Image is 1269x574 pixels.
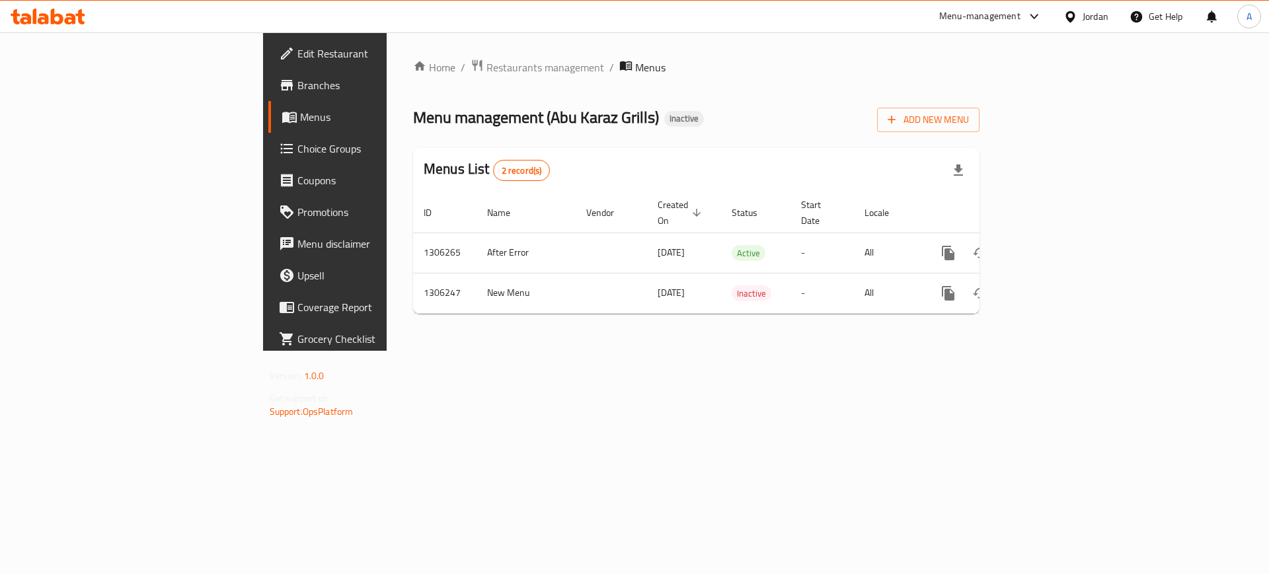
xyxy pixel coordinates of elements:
[732,205,775,221] span: Status
[413,102,659,132] span: Menu management ( Abu Karaz Grills )
[888,112,969,128] span: Add New Menu
[297,77,465,93] span: Branches
[790,233,854,273] td: -
[922,193,1070,233] th: Actions
[297,268,465,283] span: Upsell
[854,233,922,273] td: All
[801,197,838,229] span: Start Date
[732,286,771,301] span: Inactive
[300,109,465,125] span: Menus
[268,164,475,196] a: Coupons
[304,367,325,384] span: 1.0.0
[413,193,1070,314] table: enhanced table
[586,205,631,221] span: Vendor
[413,59,980,76] nav: breadcrumb
[297,236,465,252] span: Menu disclaimer
[268,291,475,323] a: Coverage Report
[297,299,465,315] span: Coverage Report
[268,196,475,228] a: Promotions
[270,390,330,407] span: Get support on:
[270,367,302,384] span: Version:
[268,260,475,291] a: Upsell
[658,244,685,261] span: [DATE]
[297,141,465,157] span: Choice Groups
[732,246,765,261] span: Active
[658,197,705,229] span: Created On
[471,59,604,76] a: Restaurants management
[297,172,465,188] span: Coupons
[268,133,475,164] a: Choice Groups
[487,205,527,221] span: Name
[297,204,465,220] span: Promotions
[790,273,854,313] td: -
[854,273,922,313] td: All
[939,9,1020,24] div: Menu-management
[609,59,614,75] li: /
[635,59,666,75] span: Menus
[270,403,354,420] a: Support.OpsPlatform
[297,331,465,347] span: Grocery Checklist
[424,159,550,181] h2: Menus List
[477,273,576,313] td: New Menu
[494,164,550,177] span: 2 record(s)
[933,277,964,309] button: more
[664,111,704,127] div: Inactive
[424,205,449,221] span: ID
[658,284,685,301] span: [DATE]
[1083,9,1108,24] div: Jordan
[268,38,475,69] a: Edit Restaurant
[664,113,704,124] span: Inactive
[493,160,551,181] div: Total records count
[1247,9,1252,24] span: A
[933,237,964,269] button: more
[964,277,996,309] button: Change Status
[942,155,974,186] div: Export file
[268,69,475,101] a: Branches
[477,233,576,273] td: After Error
[297,46,465,61] span: Edit Restaurant
[865,205,906,221] span: Locale
[268,101,475,133] a: Menus
[732,245,765,261] div: Active
[486,59,604,75] span: Restaurants management
[268,228,475,260] a: Menu disclaimer
[268,323,475,355] a: Grocery Checklist
[877,108,980,132] button: Add New Menu
[964,237,996,269] button: Change Status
